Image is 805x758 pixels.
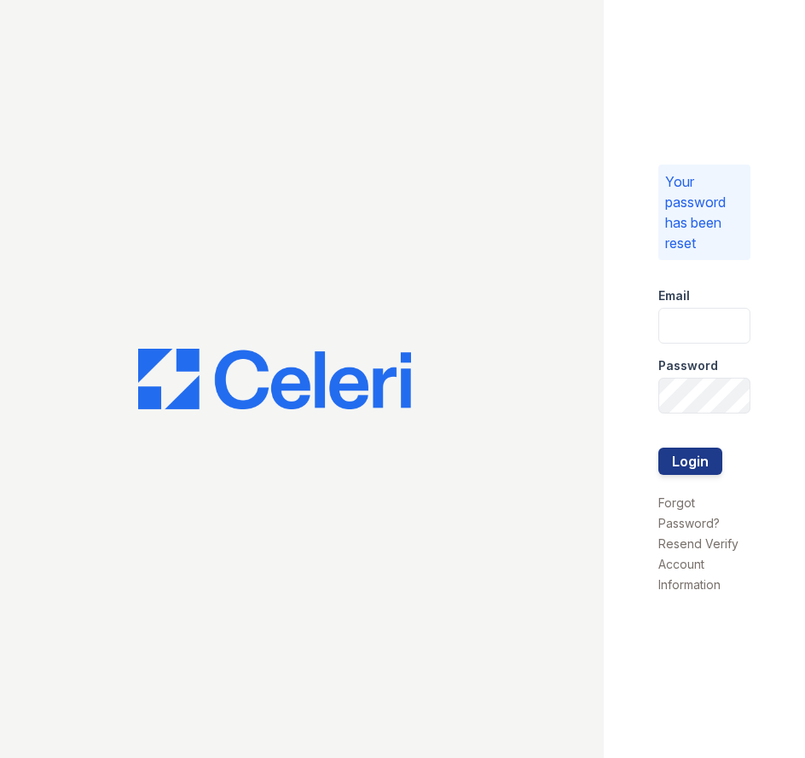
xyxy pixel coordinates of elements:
[658,536,738,592] a: Resend Verify Account Information
[658,495,720,530] a: Forgot Password?
[658,287,690,304] label: Email
[665,171,744,253] p: Your password has been reset
[658,357,718,374] label: Password
[138,349,411,410] img: CE_Logo_Blue-a8612792a0a2168367f1c8372b55b34899dd931a85d93a1a3d3e32e68fde9ad4.png
[658,448,722,475] button: Login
